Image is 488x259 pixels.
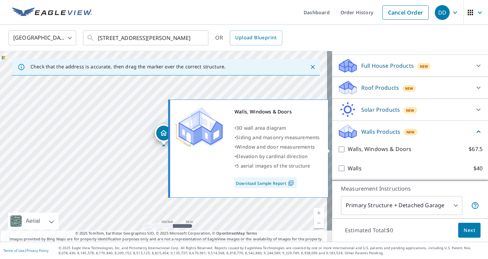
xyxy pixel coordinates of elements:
span: Elevation by cardinal direction [236,153,308,159]
p: | [3,249,48,253]
p: Roof Products [361,84,399,92]
div: • [235,142,320,152]
div: DD [435,5,450,20]
div: [GEOGRAPHIC_DATA] [8,28,76,47]
div: • [235,123,320,133]
p: Measurement Instructions [341,185,479,193]
a: Current Level 17, Zoom In [314,208,324,218]
a: Privacy Policy [26,248,48,253]
span: 5 aerial images of the structure [236,163,310,169]
p: Walls Products [361,128,400,136]
a: Current Level 17, Zoom Out [314,218,324,228]
div: • [235,152,320,161]
div: Roof ProductsNew [338,80,483,96]
div: Primary Structure + Detached Garage [341,196,462,215]
div: Dropped pin, building 1, Residential property, 1230 Cody Pkwy Platteville, WI 53818 [155,124,172,145]
p: Estimated Total: $0 [340,223,399,238]
a: Upload Blueprint [230,30,282,45]
p: Full House Products [361,62,414,70]
div: • [235,161,320,171]
p: Walls [348,164,362,173]
a: Terms of Use [3,248,24,253]
button: Close [308,63,317,71]
span: Siding and masonry measurements [236,134,320,141]
a: OpenStreetMap [216,231,245,236]
p: Solar Products [361,106,400,114]
div: Full House ProductsNew [338,58,483,74]
span: Your report will include the primary structure and a detached garage if one exists. [471,201,479,210]
div: Aerial [24,213,42,230]
span: Upload Blueprint [235,34,277,42]
p: Walls, Windows & Doors [348,145,411,153]
span: New [406,108,414,113]
div: • [235,133,320,142]
button: Next [458,223,481,238]
a: Download Sample Report [235,177,297,188]
p: $40 [473,164,483,173]
div: Walls, Windows & Doors [235,107,320,116]
div: Aerial [8,213,59,230]
span: New [405,86,413,91]
span: 3D wall area diagram [236,125,286,131]
a: Terms [246,231,257,236]
span: Next [464,226,475,235]
p: © 2025 Eagle View Technologies, Inc. and Pictometry International Corp. All Rights Reserved. Repo... [59,245,485,256]
p: Check that the address is accurate, then drag the marker over the correct structure. [30,64,226,70]
img: Premium [175,107,223,148]
span: New [420,64,428,69]
input: Search by address or latitude-longitude [98,28,195,47]
span: New [406,129,415,135]
p: $67.5 [469,145,483,153]
img: Pdf Icon [286,180,296,186]
div: Walls ProductsNew [338,124,483,139]
span: Window and door measurements [236,144,315,150]
a: Cancel Order [382,5,429,20]
div: Solar ProductsNew [338,102,483,118]
div: OR [215,30,282,45]
span: © 2025 TomTom, Earthstar Geographics SIO, © 2025 Microsoft Corporation, © [75,231,257,236]
img: EV Logo [12,7,92,18]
